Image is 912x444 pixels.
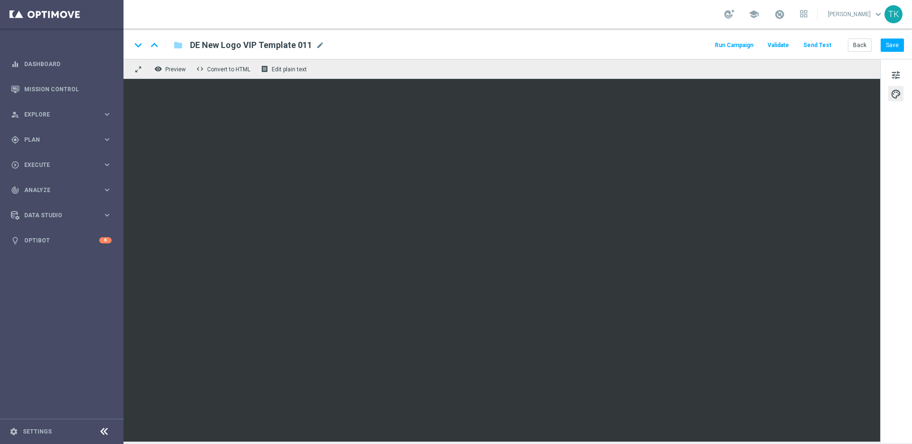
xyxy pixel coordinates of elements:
i: remove_red_eye [154,65,162,73]
div: Data Studio [11,211,103,220]
div: Explore [11,110,103,119]
button: Data Studio keyboard_arrow_right [10,212,112,219]
button: palette [888,86,903,101]
i: keyboard_arrow_right [103,160,112,169]
button: play_circle_outline Execute keyboard_arrow_right [10,161,112,169]
span: Preview [165,66,186,73]
span: DE New Logo VIP Template 011 [190,39,312,51]
div: Dashboard [11,51,112,77]
span: palette [891,88,901,100]
span: Execute [24,162,103,168]
i: keyboard_arrow_right [103,135,112,144]
a: Settings [23,429,52,434]
div: TK [884,5,902,23]
span: school [749,9,759,19]
button: equalizer Dashboard [10,60,112,68]
span: Validate [768,42,789,48]
button: Validate [766,39,790,52]
i: folder [173,39,183,51]
span: Data Studio [24,212,103,218]
i: keyboard_arrow_right [103,211,112,220]
a: Dashboard [24,51,112,77]
button: Save [881,39,904,52]
button: Mission Control [10,86,112,93]
button: person_search Explore keyboard_arrow_right [10,111,112,118]
button: tune [888,67,903,82]
button: Run Campaign [713,39,755,52]
button: code Convert to HTML [194,63,255,75]
span: Edit plain text [272,66,307,73]
span: Analyze [24,187,103,193]
i: person_search [11,110,19,119]
i: settings [9,427,18,436]
button: Back [848,39,872,52]
button: gps_fixed Plan keyboard_arrow_right [10,136,112,144]
button: Send Test [802,39,833,52]
button: remove_red_eye Preview [152,63,190,75]
i: gps_fixed [11,135,19,144]
div: 6 [99,237,112,243]
button: lightbulb Optibot 6 [10,237,112,244]
span: keyboard_arrow_down [873,9,883,19]
span: Plan [24,137,103,143]
button: receipt Edit plain text [258,63,311,75]
span: mode_edit [316,41,324,49]
button: folder [172,38,184,53]
div: Analyze [11,186,103,194]
span: code [196,65,204,73]
div: Execute [11,161,103,169]
i: keyboard_arrow_right [103,185,112,194]
i: receipt [261,65,268,73]
i: track_changes [11,186,19,194]
i: keyboard_arrow_right [103,110,112,119]
i: keyboard_arrow_up [147,38,161,52]
i: lightbulb [11,236,19,245]
a: Mission Control [24,77,112,102]
span: tune [891,69,901,81]
div: Optibot [11,228,112,253]
i: equalizer [11,60,19,68]
a: Optibot [24,228,99,253]
span: Convert to HTML [207,66,250,73]
i: play_circle_outline [11,161,19,169]
div: Mission Control [11,77,112,102]
i: keyboard_arrow_down [131,38,145,52]
button: track_changes Analyze keyboard_arrow_right [10,186,112,194]
span: Explore [24,112,103,117]
div: Plan [11,135,103,144]
a: [PERSON_NAME]keyboard_arrow_down [827,7,884,21]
